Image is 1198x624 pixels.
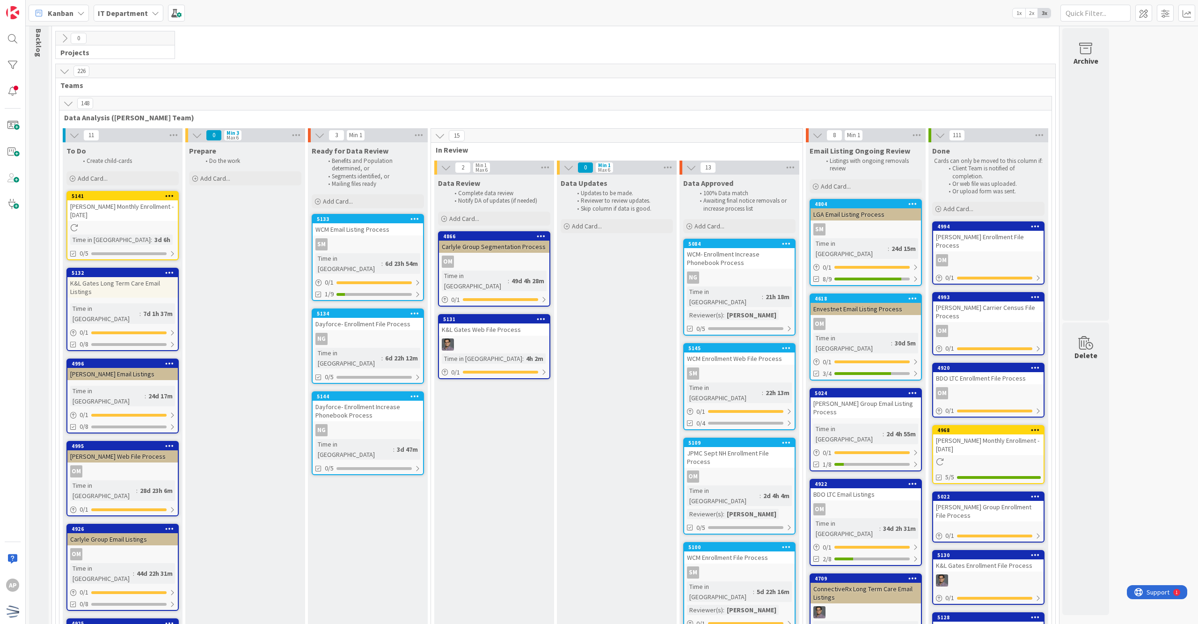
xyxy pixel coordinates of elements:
div: 0/1 [67,327,178,338]
div: 24d 15m [889,243,918,254]
a: 5133WCM Email Listing ProcessSMTime in [GEOGRAPHIC_DATA]:6d 23h 54m0/11/9 [312,214,424,301]
span: 2/8 [823,554,832,564]
span: 0 / 1 [696,407,705,417]
div: OM [70,548,82,560]
div: WCM Email Listing Process [313,223,423,235]
div: SM [811,223,921,235]
div: NG [313,424,423,436]
div: [PERSON_NAME] Web File Process [67,450,178,462]
div: 0/1 [67,409,178,421]
div: 4922 [811,480,921,488]
span: 0/5 [325,372,334,382]
span: 1x [1013,8,1025,18]
div: Time in [GEOGRAPHIC_DATA] [70,235,151,245]
div: ConnectiveRx Long Term Care Email Listings [811,583,921,603]
div: 2d 4h 4m [761,491,792,501]
div: Time in [GEOGRAPHIC_DATA] [813,333,891,353]
div: 5144 [317,393,423,400]
span: 0 / 1 [325,278,334,287]
div: 5022 [937,493,1044,500]
div: 5024 [811,389,921,397]
div: 5109JPMC Sept NH Enrollment File Process [684,439,795,468]
div: K&L Gates Long Term Care Email Listings [67,277,178,298]
span: Add Card... [943,205,973,213]
div: 5144 [313,392,423,401]
div: 0/1 [933,592,1044,604]
div: WCM Enrollment Web File Process [684,352,795,365]
span: : [723,310,724,320]
div: 5109 [688,440,795,446]
a: 5022[PERSON_NAME] Group Enrollment File Process0/1 [932,492,1045,543]
span: 0 / 1 [945,344,954,353]
div: 4968 [937,427,1044,433]
div: 5130 [937,552,1044,558]
span: : [762,292,763,302]
div: Time in [GEOGRAPHIC_DATA] [315,439,393,460]
a: 5132K&L Gates Long Term Care Email ListingsTime in [GEOGRAPHIC_DATA]:7d 1h 37m0/10/8 [66,268,179,351]
span: 0 / 1 [80,587,88,597]
span: : [136,485,138,496]
div: 5100WCM Enrollment File Process [684,543,795,564]
a: 4920BDO LTC Enrollment File ProcessOM0/1 [932,363,1045,418]
div: 5d 22h 16m [754,587,792,597]
div: K&L Gates Enrollment File Process [933,559,1044,572]
span: 0/8 [80,422,88,432]
span: 1/8 [823,460,832,470]
div: OM [813,503,825,515]
div: 4926 [67,525,178,533]
div: 4920 [937,365,1044,371]
div: 4804 [811,200,921,208]
div: 5022[PERSON_NAME] Group Enrollment File Process [933,492,1044,521]
span: : [139,308,141,319]
div: 5141 [67,192,178,200]
div: 5132K&L Gates Long Term Care Email Listings [67,269,178,298]
div: SM [687,566,699,579]
div: OM [67,465,178,477]
div: LGA Email Listing Process [811,208,921,220]
div: 1 [49,4,51,11]
div: 0/1 [811,542,921,553]
span: 2x [1025,8,1038,18]
a: 5134Dayforce- Enrollment File ProcessNGTime in [GEOGRAPHIC_DATA]:6d 22h 12m0/5 [312,308,424,384]
div: 44d 22h 31m [134,568,175,579]
span: 0 / 1 [451,367,460,377]
div: Time in [GEOGRAPHIC_DATA] [687,286,762,307]
div: Dayforce- Enrollment File Process [313,318,423,330]
div: CS [439,338,549,351]
div: 4804 [815,201,921,207]
span: Kanban [48,7,73,19]
div: 4993[PERSON_NAME] Carrier Census File Process [933,293,1044,322]
div: K&L Gates Web File Process [439,323,549,336]
div: 0/1 [811,262,921,273]
span: : [151,235,152,245]
a: 5024[PERSON_NAME] Group Email Listing ProcessTime in [GEOGRAPHIC_DATA]:2d 4h 55m0/11/8 [810,388,922,471]
div: 4920 [933,364,1044,372]
span: 5/5 [945,472,954,482]
span: : [762,388,763,398]
div: 0/1 [313,277,423,288]
b: IT Department [98,8,148,18]
span: Add Card... [78,174,108,183]
span: Add Card... [449,214,479,223]
div: 4618Envestnet Email Listing Process [811,294,921,315]
div: 4994 [933,222,1044,231]
div: 2d 4h 55m [884,429,918,439]
span: 3/4 [823,369,832,379]
a: 4994[PERSON_NAME] Enrollment File ProcessOM0/1 [932,221,1045,285]
div: 0/1 [67,587,178,598]
span: 0/5 [80,249,88,258]
div: 4618 [811,294,921,303]
a: 5084WCM- Enrollment Increase Phonebook ProcessNGTime in [GEOGRAPHIC_DATA]:21h 18mReviewer(s):[PER... [683,239,796,336]
div: 5022 [933,492,1044,501]
span: 0 / 1 [80,410,88,420]
div: SM [684,566,795,579]
div: 3d 6h [152,235,173,245]
div: Time in [GEOGRAPHIC_DATA] [70,303,139,324]
div: Time in [GEOGRAPHIC_DATA] [687,382,762,403]
div: Dayforce- Enrollment Increase Phonebook Process [313,401,423,421]
div: 5100 [688,544,795,551]
a: 5130K&L Gates Enrollment File ProcessCS0/1 [932,550,1045,605]
span: Add Card... [821,182,851,191]
div: BDO LTC Enrollment File Process [933,372,1044,384]
div: OM [936,254,948,266]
